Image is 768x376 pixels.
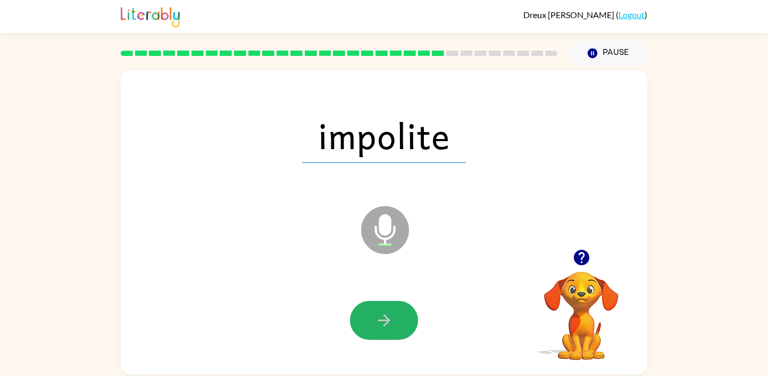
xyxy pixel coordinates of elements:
[302,108,466,163] span: impolite
[121,4,180,28] img: Literably
[523,10,647,20] div: ( )
[523,10,616,20] span: Dreux [PERSON_NAME]
[619,10,645,20] a: Logout
[528,255,635,362] video: Your browser must support playing .mp4 files to use Literably. Please try using another browser.
[570,41,647,66] button: Pause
